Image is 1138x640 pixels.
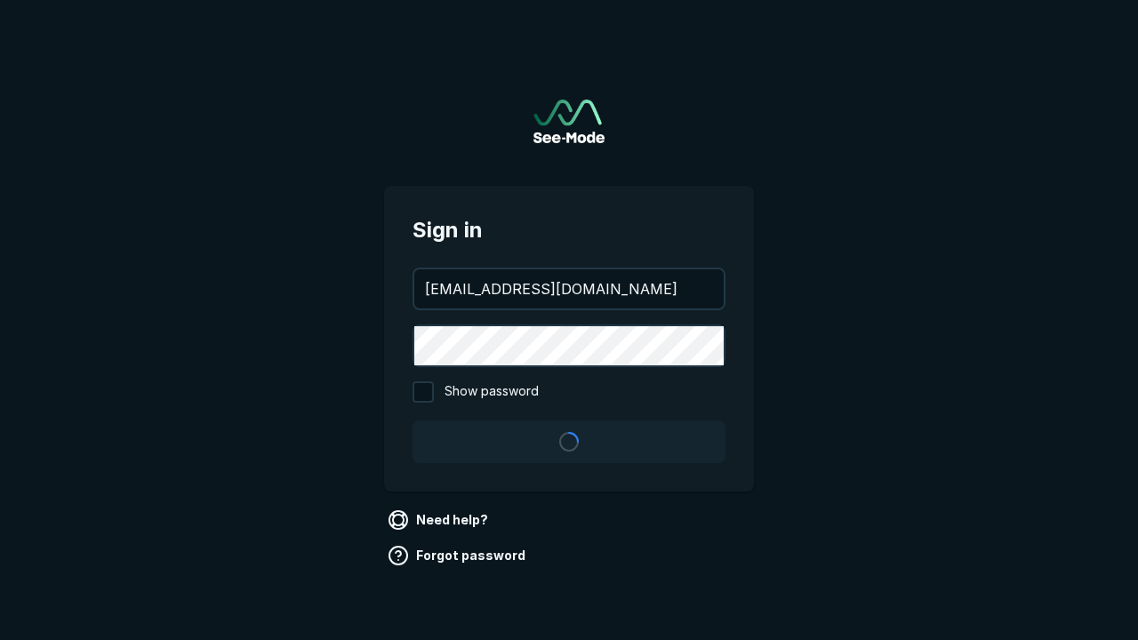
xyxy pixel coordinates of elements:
img: See-Mode Logo [533,100,605,143]
a: Need help? [384,506,495,534]
span: Sign in [413,214,725,246]
a: Go to sign in [533,100,605,143]
a: Forgot password [384,541,533,570]
input: your@email.com [414,269,724,308]
span: Show password [445,381,539,403]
